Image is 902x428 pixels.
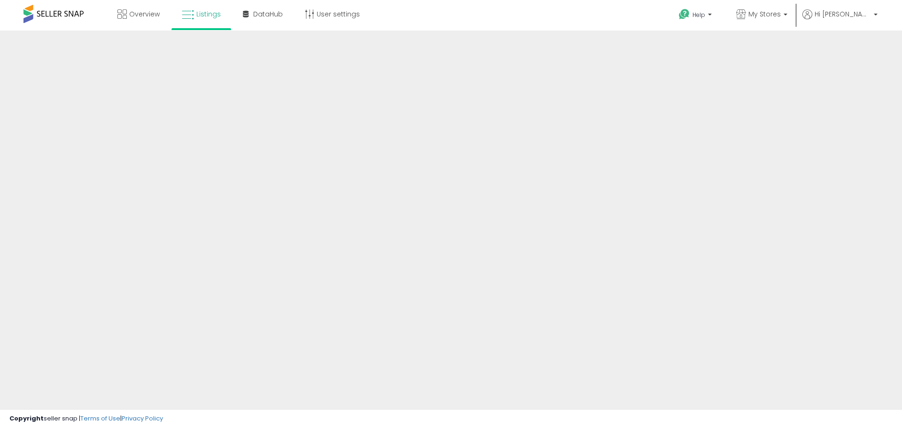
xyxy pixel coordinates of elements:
[9,414,44,423] strong: Copyright
[80,414,120,423] a: Terms of Use
[692,11,705,19] span: Help
[129,9,160,19] span: Overview
[196,9,221,19] span: Listings
[9,414,163,423] div: seller snap | |
[748,9,781,19] span: My Stores
[802,9,878,31] a: Hi [PERSON_NAME]
[678,8,690,20] i: Get Help
[122,414,163,423] a: Privacy Policy
[815,9,871,19] span: Hi [PERSON_NAME]
[253,9,283,19] span: DataHub
[671,1,721,31] a: Help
